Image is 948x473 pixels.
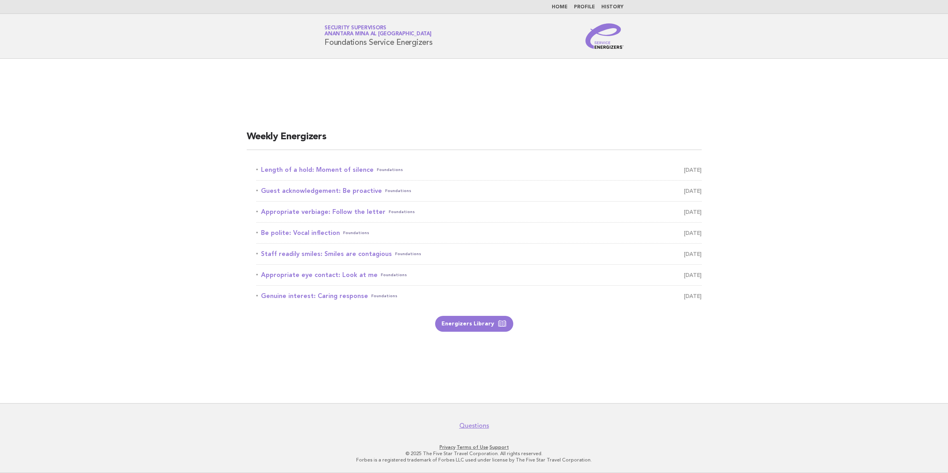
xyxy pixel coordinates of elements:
a: Appropriate verbiage: Follow the letterFoundations [DATE] [256,206,702,217]
a: History [601,5,624,10]
h1: Foundations Service Energizers [324,26,433,46]
span: [DATE] [684,227,702,238]
span: [DATE] [684,164,702,175]
span: Foundations [385,185,411,196]
p: © 2025 The Five Star Travel Corporation. All rights reserved. [231,450,717,457]
p: · · [231,444,717,450]
span: Anantara Mina al [GEOGRAPHIC_DATA] [324,32,432,37]
a: Appropriate eye contact: Look at meFoundations [DATE] [256,269,702,281]
span: Foundations [377,164,403,175]
span: Foundations [371,290,397,302]
a: Security SupervisorsAnantara Mina al [GEOGRAPHIC_DATA] [324,25,432,37]
span: [DATE] [684,269,702,281]
span: [DATE] [684,248,702,260]
span: Foundations [343,227,369,238]
a: Profile [574,5,595,10]
a: Questions [459,422,489,430]
span: Foundations [389,206,415,217]
a: Energizers Library [435,316,513,332]
a: Terms of Use [457,444,488,450]
a: Genuine interest: Caring responseFoundations [DATE] [256,290,702,302]
a: Support [489,444,509,450]
a: Guest acknowledgement: Be proactiveFoundations [DATE] [256,185,702,196]
a: Privacy [439,444,455,450]
a: Be polite: Vocal inflectionFoundations [DATE] [256,227,702,238]
a: Staff readily smiles: Smiles are contagiousFoundations [DATE] [256,248,702,260]
span: Foundations [381,269,407,281]
a: Length of a hold: Moment of silenceFoundations [DATE] [256,164,702,175]
img: Service Energizers [585,23,624,49]
span: [DATE] [684,290,702,302]
span: [DATE] [684,185,702,196]
a: Home [552,5,568,10]
h2: Weekly Energizers [247,131,702,150]
span: Foundations [395,248,421,260]
p: Forbes is a registered trademark of Forbes LLC used under license by The Five Star Travel Corpora... [231,457,717,463]
span: [DATE] [684,206,702,217]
